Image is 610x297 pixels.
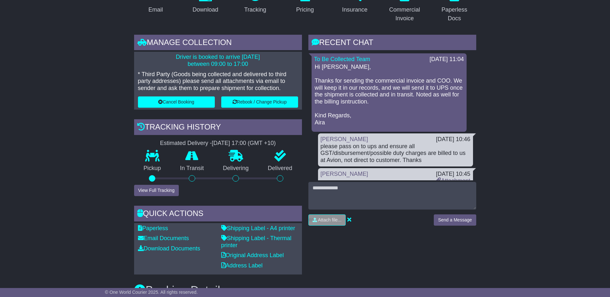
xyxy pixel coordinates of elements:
a: [PERSON_NAME] [321,171,368,177]
div: Commercial Invoice [387,5,422,23]
a: Download Documents [138,245,200,252]
p: Driver is booked to arrive [DATE] between 09:00 to 17:00 [138,54,298,67]
a: Shipping Label - A4 printer [221,225,295,231]
p: Hi [PERSON_NAME], Thanks for sending the commercial invoice and COO. We will keep it in our recor... [315,64,463,126]
div: Quick Actions [134,206,302,223]
div: [DATE] 10:45 [436,171,470,178]
div: Estimated Delivery - [134,140,302,147]
div: Manage collection [134,35,302,52]
a: Shipping Label - Thermal printer [221,235,292,248]
p: Delivering [214,165,259,172]
a: Original Address Label [221,252,284,258]
a: [PERSON_NAME] [321,136,368,142]
button: Cancel Booking [138,96,215,108]
div: Tracking [244,5,266,14]
a: Email Documents [138,235,189,241]
h3: Booking Details [134,284,476,297]
p: Pickup [134,165,171,172]
div: Download [193,5,218,14]
div: Email [148,5,163,14]
p: In Transit [170,165,214,172]
button: Send a Message [434,214,476,226]
div: Paperless Docs [437,5,472,23]
div: Pricing [296,5,314,14]
div: RECENT CHAT [308,35,476,52]
a: Address Label [221,262,263,269]
a: To Be Collected Team [314,56,370,62]
div: Insurance [342,5,368,14]
div: Tracking history [134,119,302,137]
div: [DATE] 10:46 [436,136,470,143]
a: Paperless [138,225,168,231]
p: Delivered [258,165,302,172]
div: [DATE] 17:00 (GMT +10) [212,140,276,147]
button: Rebook / Change Pickup [221,96,298,108]
span: © One World Courier 2025. All rights reserved. [105,290,198,295]
div: [DATE] 11:04 [430,56,464,63]
a: Attachment [436,177,470,184]
p: * Third Party (Goods being collected and delivered to third party addresses) please send all atta... [138,71,298,92]
div: please pass on to ups and ensure all GST/disbursement/possible duty charges are billed to us at A... [321,143,470,164]
button: View Full Tracking [134,185,179,196]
